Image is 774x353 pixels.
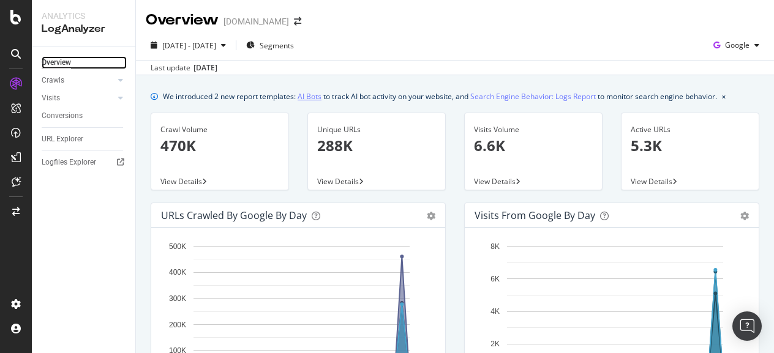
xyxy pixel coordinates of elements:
text: 2K [490,340,500,349]
div: URLs Crawled by Google by day [161,209,307,221]
span: View Details [317,176,359,187]
a: AI Bots [298,90,321,103]
a: Search Engine Behavior: Logs Report [470,90,596,103]
div: [DOMAIN_NAME] [224,15,289,28]
a: Overview [42,56,127,69]
div: Overview [42,56,71,69]
div: Visits Volume [474,124,593,135]
text: 300K [169,294,186,303]
div: Crawl Volume [160,124,279,135]
div: gear [740,212,749,220]
div: Conversions [42,110,83,122]
div: Active URLs [631,124,750,135]
div: info banner [151,90,759,103]
button: close banner [719,87,729,105]
span: [DATE] - [DATE] [162,40,216,51]
div: Logfiles Explorer [42,156,96,169]
p: 5.3K [631,135,750,156]
text: 8K [490,242,500,251]
a: Crawls [42,74,115,87]
text: 4K [490,307,500,316]
span: View Details [160,176,202,187]
div: Analytics [42,10,126,22]
div: Visits from Google by day [475,209,595,221]
span: View Details [631,176,672,187]
div: gear [427,212,435,220]
span: View Details [474,176,516,187]
div: Last update [151,62,217,73]
button: Google [708,35,764,55]
p: 470K [160,135,279,156]
div: Unique URLs [317,124,436,135]
text: 6K [490,275,500,283]
div: Overview [146,10,219,31]
div: arrow-right-arrow-left [294,17,301,26]
button: Segments [241,35,299,55]
div: [DATE] [193,62,217,73]
text: 500K [169,242,186,251]
a: Visits [42,92,115,105]
div: URL Explorer [42,133,83,146]
a: URL Explorer [42,133,127,146]
a: Logfiles Explorer [42,156,127,169]
span: Segments [260,40,294,51]
p: 288K [317,135,436,156]
button: [DATE] - [DATE] [146,35,231,55]
p: 6.6K [474,135,593,156]
text: 400K [169,269,186,277]
a: Conversions [42,110,127,122]
div: Visits [42,92,60,105]
div: LogAnalyzer [42,22,126,36]
span: Google [725,40,750,50]
text: 200K [169,321,186,329]
div: Open Intercom Messenger [732,311,762,341]
div: We introduced 2 new report templates: to track AI bot activity on your website, and to monitor se... [163,90,717,103]
div: Crawls [42,74,64,87]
